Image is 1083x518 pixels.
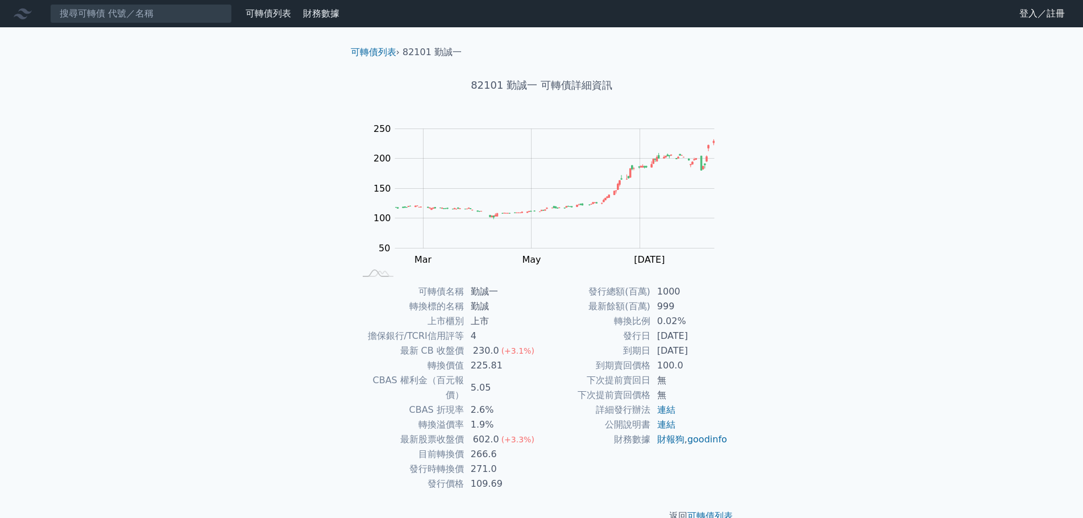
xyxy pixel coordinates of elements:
td: 下次提前賣回價格 [542,388,650,403]
a: goodinfo [687,434,727,445]
td: 發行總額(百萬) [542,284,650,299]
td: [DATE] [650,329,728,343]
td: 無 [650,373,728,388]
li: 82101 勤誠一 [403,45,462,59]
td: 轉換價值 [355,358,464,373]
td: 詳細發行辦法 [542,403,650,417]
td: 1000 [650,284,728,299]
td: 擔保銀行/TCRI信用評等 [355,329,464,343]
td: 109.69 [464,476,542,491]
a: 連結 [657,404,675,415]
tspan: 200 [374,153,391,164]
tspan: 50 [379,243,390,254]
td: 公開說明書 [542,417,650,432]
td: 4 [464,329,542,343]
td: 財務數據 [542,432,650,447]
td: 轉換標的名稱 [355,299,464,314]
td: 最新股票收盤價 [355,432,464,447]
h1: 82101 勤誠一 可轉債詳細資訊 [342,77,742,93]
tspan: [DATE] [634,254,665,265]
td: 100.0 [650,358,728,373]
td: 5.05 [464,373,542,403]
a: 財務數據 [303,8,339,19]
td: 最新餘額(百萬) [542,299,650,314]
div: 230.0 [471,343,501,358]
td: 轉換溢價率 [355,417,464,432]
td: 下次提前賣回日 [542,373,650,388]
td: CBAS 權利金（百元報價） [355,373,464,403]
td: [DATE] [650,343,728,358]
td: 到期日 [542,343,650,358]
td: 999 [650,299,728,314]
td: 發行時轉換價 [355,462,464,476]
td: 發行日 [542,329,650,343]
a: 連結 [657,419,675,430]
td: 271.0 [464,462,542,476]
input: 搜尋可轉債 代號／名稱 [50,4,232,23]
a: 可轉債列表 [351,47,396,57]
td: 勤誠一 [464,284,542,299]
td: 勤誠 [464,299,542,314]
a: 可轉債列表 [246,8,291,19]
tspan: 250 [374,123,391,134]
td: 1.9% [464,417,542,432]
tspan: 100 [374,213,391,223]
tspan: May [522,254,541,265]
td: 可轉債名稱 [355,284,464,299]
td: , [650,432,728,447]
td: 最新 CB 收盤價 [355,343,464,358]
td: 上市櫃別 [355,314,464,329]
g: Chart [368,123,732,288]
td: 到期賣回價格 [542,358,650,373]
a: 登入／註冊 [1010,5,1074,23]
td: 0.02% [650,314,728,329]
td: 目前轉換價 [355,447,464,462]
li: › [351,45,400,59]
td: 225.81 [464,358,542,373]
span: (+3.1%) [501,346,534,355]
tspan: 150 [374,183,391,194]
td: 無 [650,388,728,403]
span: (+3.3%) [501,435,534,444]
tspan: Mar [414,254,432,265]
td: 2.6% [464,403,542,417]
td: 266.6 [464,447,542,462]
td: CBAS 折現率 [355,403,464,417]
td: 上市 [464,314,542,329]
td: 發行價格 [355,476,464,491]
td: 轉換比例 [542,314,650,329]
div: 602.0 [471,432,501,447]
a: 財報狗 [657,434,684,445]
